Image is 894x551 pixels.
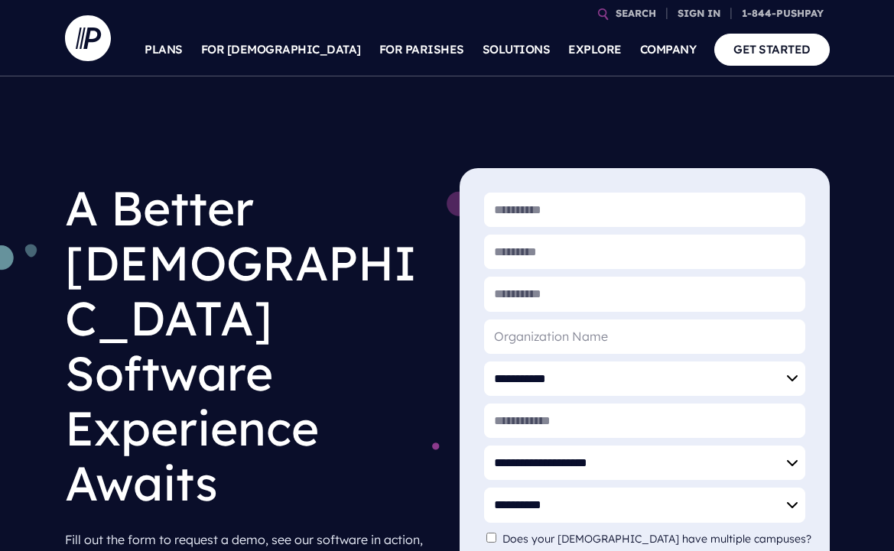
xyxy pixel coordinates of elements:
a: EXPLORE [568,23,622,76]
a: COMPANY [640,23,697,76]
a: PLANS [145,23,183,76]
input: Organization Name [484,319,805,354]
label: Does your [DEMOGRAPHIC_DATA] have multiple campuses? [502,533,819,546]
a: FOR PARISHES [379,23,464,76]
a: FOR [DEMOGRAPHIC_DATA] [201,23,361,76]
a: SOLUTIONS [483,23,551,76]
a: GET STARTED [714,34,830,65]
h1: A Better [DEMOGRAPHIC_DATA] Software Experience Awaits [65,168,435,523]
